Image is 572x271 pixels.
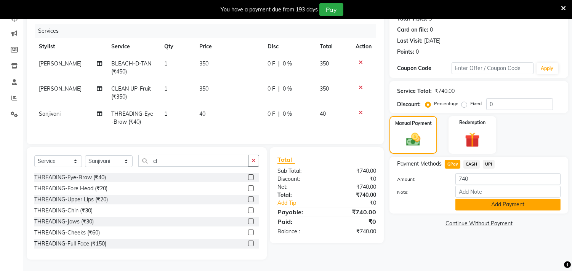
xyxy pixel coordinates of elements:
[283,110,292,118] span: 0 %
[272,183,327,191] div: Net:
[316,38,351,55] th: Total
[34,38,107,55] th: Stylist
[112,85,151,100] span: CLEAN UP-Fruit (₹350)
[391,176,450,183] label: Amount:
[336,199,382,207] div: ₹0
[199,110,205,117] span: 40
[327,191,382,199] div: ₹740.00
[283,85,292,93] span: 0 %
[459,119,485,126] label: Redemption
[195,38,263,55] th: Price
[397,100,421,108] div: Discount:
[268,60,275,68] span: 0 F
[327,175,382,183] div: ₹0
[164,60,167,67] span: 1
[278,85,280,93] span: |
[268,85,275,93] span: 0 F
[424,37,441,45] div: [DATE]
[199,60,208,67] span: 350
[327,217,382,226] div: ₹0
[34,218,94,226] div: THREADING-Jaws (₹30)
[327,228,382,236] div: ₹740.00
[402,131,425,148] img: _cash.svg
[445,160,460,169] span: GPay
[268,110,275,118] span: 0 F
[283,60,292,68] span: 0 %
[160,38,195,55] th: Qty
[199,85,208,92] span: 350
[320,85,329,92] span: 350
[397,37,423,45] div: Last Visit:
[277,156,295,164] span: Total
[391,189,450,196] label: Note:
[34,174,106,182] div: THREADING-Eye-Brow (₹40)
[272,191,327,199] div: Total:
[397,48,414,56] div: Points:
[452,62,533,74] input: Enter Offer / Coupon Code
[34,229,100,237] div: THREADING-Cheeks (₹60)
[430,26,433,34] div: 0
[278,110,280,118] span: |
[34,185,107,193] div: THREADING-Fore Head (₹20)
[463,160,480,169] span: CASH
[395,120,432,127] label: Manual Payment
[164,110,167,117] span: 1
[272,217,327,226] div: Paid:
[470,100,482,107] label: Fixed
[397,64,452,72] div: Coupon Code
[327,207,382,217] div: ₹740.00
[35,24,382,38] div: Services
[483,160,495,169] span: UPI
[455,186,561,198] input: Add Note
[272,167,327,175] div: Sub Total:
[416,48,419,56] div: 0
[320,110,326,117] span: 40
[272,228,327,236] div: Balance :
[278,60,280,68] span: |
[397,160,442,168] span: Payment Methods
[272,199,336,207] a: Add Tip
[138,155,248,167] input: Search or Scan
[34,207,93,215] div: THREADING-Chin (₹30)
[39,60,82,67] span: [PERSON_NAME]
[434,100,458,107] label: Percentage
[34,240,106,248] div: THREADING-Full Face (₹150)
[39,110,61,117] span: Sanjivani
[455,199,561,210] button: Add Payment
[272,207,327,217] div: Payable:
[164,85,167,92] span: 1
[455,173,561,185] input: Amount
[319,3,343,16] button: Pay
[221,6,318,14] div: You have a payment due from 193 days
[263,38,315,55] th: Disc
[272,175,327,183] div: Discount:
[34,196,108,204] div: THREADING-Upper Lips (₹20)
[112,60,152,75] span: BLEACH-D-TAN (₹450)
[397,26,428,34] div: Card on file:
[107,38,160,55] th: Service
[397,87,432,95] div: Service Total:
[391,220,567,228] a: Continue Without Payment
[112,110,154,125] span: THREADING-Eye-Brow (₹40)
[327,183,382,191] div: ₹740.00
[39,85,82,92] span: [PERSON_NAME]
[435,87,455,95] div: ₹740.00
[327,167,382,175] div: ₹740.00
[351,38,376,55] th: Action
[320,60,329,67] span: 350
[460,131,484,149] img: _gift.svg
[537,63,558,74] button: Apply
